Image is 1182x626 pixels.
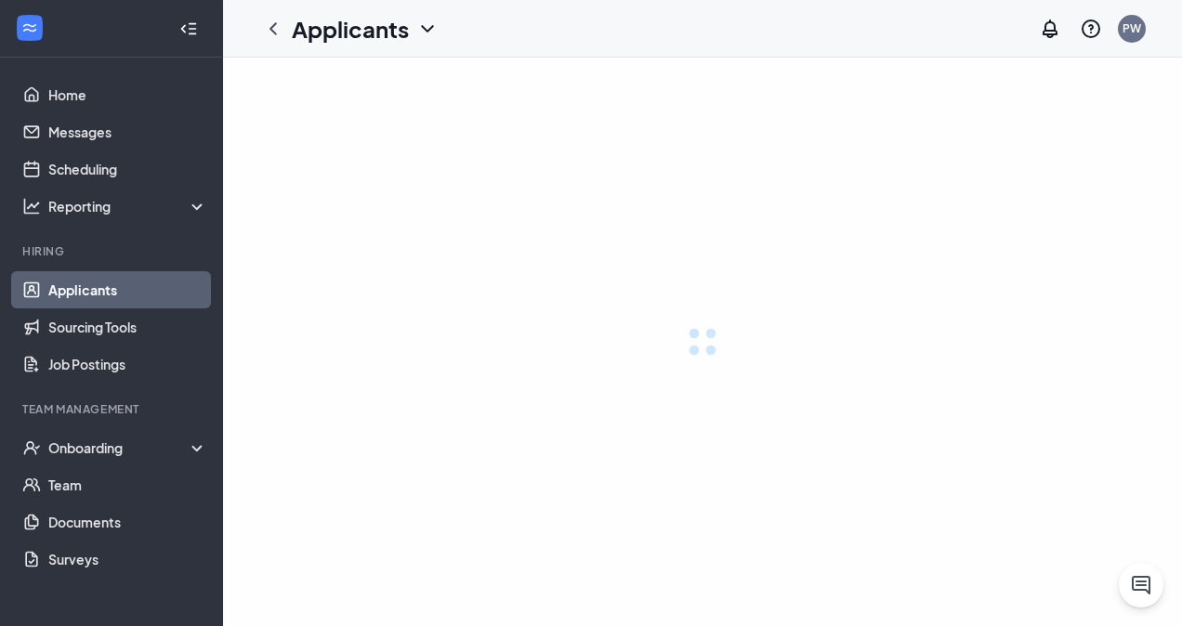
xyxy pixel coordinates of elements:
[48,150,207,188] a: Scheduling
[1130,574,1152,596] svg: ChatActive
[48,113,207,150] a: Messages
[262,18,284,40] svg: ChevronLeft
[1080,18,1102,40] svg: QuestionInfo
[48,197,208,215] div: Reporting
[48,466,207,503] a: Team
[22,438,41,457] svg: UserCheck
[22,401,204,417] div: Team Management
[1123,20,1141,36] div: PW
[48,271,207,308] a: Applicants
[1119,563,1163,607] button: ChatActive
[48,308,207,346] a: Sourcing Tools
[22,243,204,259] div: Hiring
[20,19,39,37] svg: WorkstreamLogo
[48,438,208,457] div: Onboarding
[179,20,198,38] svg: Collapse
[48,76,207,113] a: Home
[1039,18,1061,40] svg: Notifications
[48,541,207,578] a: Surveys
[48,346,207,383] a: Job Postings
[22,197,41,215] svg: Analysis
[48,503,207,541] a: Documents
[292,13,409,45] h1: Applicants
[416,18,439,40] svg: ChevronDown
